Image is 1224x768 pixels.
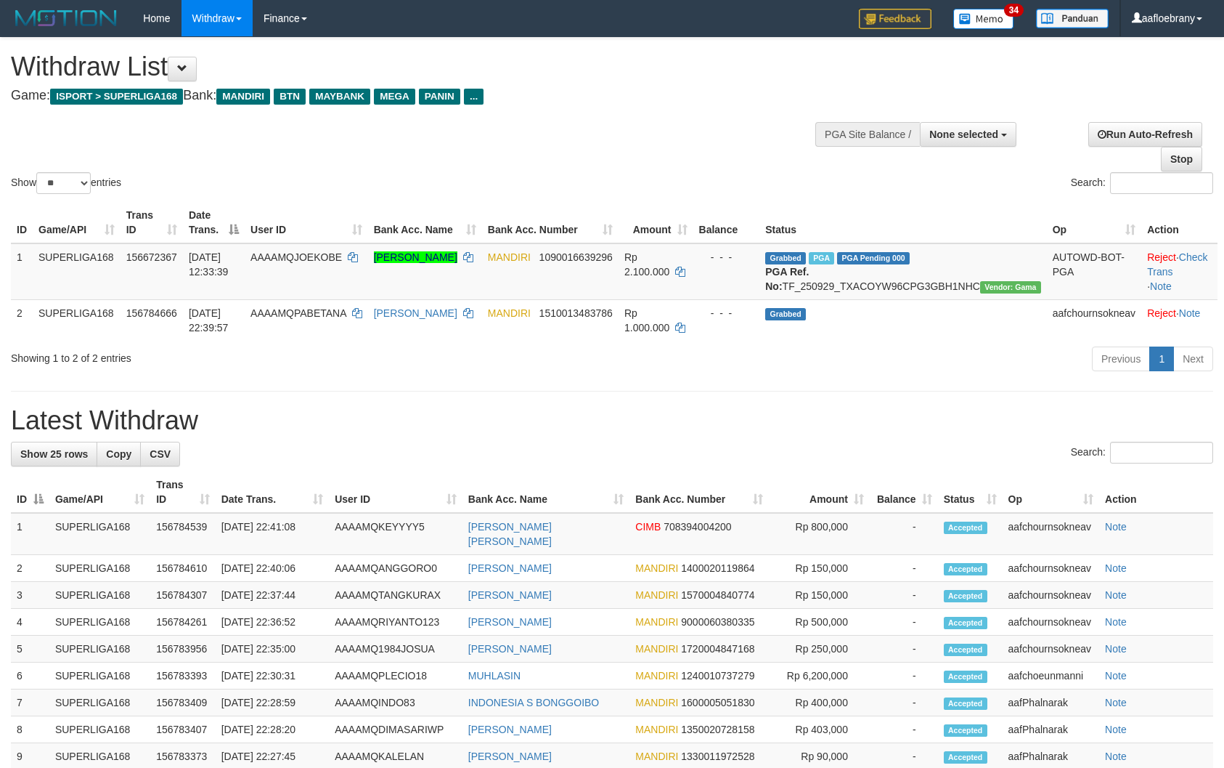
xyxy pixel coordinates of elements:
span: 156672367 [126,251,177,263]
a: Note [1105,521,1127,533]
a: [PERSON_NAME] [468,751,552,762]
td: aafchournsokneav [1047,299,1142,341]
td: TF_250929_TXACOYW96CPG3GBH1NHC [759,243,1046,300]
h4: Game: Bank: [11,89,801,103]
th: User ID: activate to sort column ascending [329,472,462,513]
td: AAAAMQTANGKURAX [329,582,462,609]
a: [PERSON_NAME] [374,251,457,263]
a: Check Trans [1147,251,1207,278]
th: User ID: activate to sort column ascending [245,202,368,243]
span: Copy 1400020119864 to clipboard [681,562,754,574]
td: AAAAMQANGGORO0 [329,555,462,582]
td: [DATE] 22:37:44 [216,582,330,609]
td: [DATE] 22:35:00 [216,636,330,663]
a: Show 25 rows [11,442,97,466]
a: INDONESIA S BONGGOIBO [468,697,599,708]
td: - [870,513,938,555]
a: MUHLASIN [468,670,521,682]
input: Search: [1110,172,1213,194]
label: Search: [1071,442,1213,464]
a: [PERSON_NAME] [PERSON_NAME] [468,521,552,547]
span: Copy 708394004200 to clipboard [664,521,731,533]
td: - [870,690,938,716]
th: Date Trans.: activate to sort column ascending [216,472,330,513]
a: Note [1150,280,1172,292]
span: MANDIRI [635,562,678,574]
img: Feedback.jpg [859,9,931,29]
td: SUPERLIGA168 [49,609,150,636]
button: None selected [920,122,1016,147]
th: ID [11,202,33,243]
span: Copy 9000060380335 to clipboard [681,616,754,628]
td: aafchournsokneav [1003,609,1100,636]
span: MAYBANK [309,89,370,105]
span: Copy 1350020728158 to clipboard [681,724,754,735]
span: Copy 1600005051830 to clipboard [681,697,754,708]
td: AAAAMQKEYYYY5 [329,513,462,555]
span: CSV [150,448,171,460]
th: Status [759,202,1046,243]
a: Note [1105,562,1127,574]
a: Note [1105,751,1127,762]
th: Balance: activate to sort column ascending [870,472,938,513]
th: Action [1099,472,1213,513]
td: [DATE] 22:36:52 [216,609,330,636]
a: Stop [1161,147,1202,171]
td: 156784261 [150,609,216,636]
td: 8 [11,716,49,743]
td: 156783956 [150,636,216,663]
td: 6 [11,663,49,690]
a: Reject [1147,251,1176,263]
td: 4 [11,609,49,636]
span: MANDIRI [635,589,678,601]
td: - [870,582,938,609]
span: Rp 1.000.000 [624,307,669,334]
span: CIMB [635,521,661,533]
input: Search: [1110,442,1213,464]
th: Amount: activate to sort column ascending [619,202,693,243]
td: SUPERLIGA168 [49,513,150,555]
td: 156783409 [150,690,216,716]
a: Copy [97,442,141,466]
a: [PERSON_NAME] [468,589,552,601]
a: Note [1105,670,1127,682]
td: Rp 150,000 [769,555,870,582]
th: Balance [693,202,760,243]
td: aafchournsokneav [1003,636,1100,663]
span: Accepted [944,590,987,602]
span: Accepted [944,751,987,764]
span: PGA Pending [837,252,910,264]
select: Showentries [36,172,91,194]
span: Accepted [944,698,987,710]
a: Note [1179,307,1201,319]
span: None selected [929,129,998,140]
td: aafchournsokneav [1003,582,1100,609]
td: [DATE] 22:40:06 [216,555,330,582]
td: · [1141,299,1217,341]
td: 2 [11,555,49,582]
td: [DATE] 22:30:31 [216,663,330,690]
td: Rp 250,000 [769,636,870,663]
img: panduan.png [1036,9,1109,28]
th: ID: activate to sort column descending [11,472,49,513]
th: Game/API: activate to sort column ascending [49,472,150,513]
td: 156784539 [150,513,216,555]
th: Status: activate to sort column ascending [938,472,1003,513]
th: Amount: activate to sort column ascending [769,472,870,513]
span: MANDIRI [635,643,678,655]
span: Marked by aafsengchandara [809,252,834,264]
span: MANDIRI [216,89,270,105]
td: Rp 800,000 [769,513,870,555]
a: Note [1105,643,1127,655]
th: Action [1141,202,1217,243]
a: 1 [1149,347,1174,371]
span: Accepted [944,563,987,575]
td: SUPERLIGA168 [49,716,150,743]
span: [DATE] 12:33:39 [189,251,229,278]
div: - - - [699,250,754,264]
td: 5 [11,636,49,663]
span: MANDIRI [488,251,531,263]
span: MANDIRI [635,616,678,628]
h1: Latest Withdraw [11,406,1213,435]
a: CSV [140,442,180,466]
